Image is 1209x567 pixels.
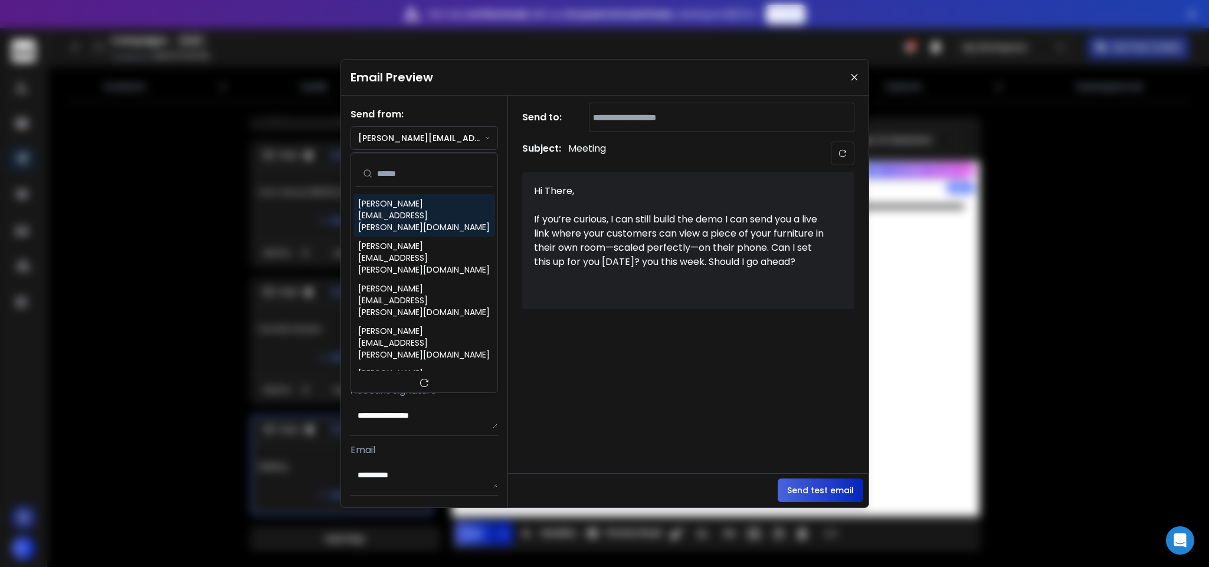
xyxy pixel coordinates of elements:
div: [PERSON_NAME][EMAIL_ADDRESS][PERSON_NAME][DOMAIN_NAME] [358,368,490,403]
p: Email [350,443,498,457]
div: If you’re curious, I can still build the demo I can send you a live link where your customers can... [534,212,829,269]
p: Meeting [568,142,606,165]
div: [PERSON_NAME][EMAIL_ADDRESS][PERSON_NAME][DOMAIN_NAME] [358,198,490,233]
h1: Send from: [350,107,498,122]
button: Send test email [778,478,863,502]
div: Open Intercom Messenger [1166,526,1194,555]
div: Hi There, [534,184,829,198]
h1: Send to: [522,110,569,124]
div: [PERSON_NAME][EMAIL_ADDRESS][PERSON_NAME][DOMAIN_NAME] [358,240,490,276]
p: [PERSON_NAME][EMAIL_ADDRESS][PERSON_NAME][DOMAIN_NAME] [358,132,486,144]
div: [PERSON_NAME][EMAIL_ADDRESS][PERSON_NAME][DOMAIN_NAME] [358,325,490,360]
h1: Subject: [522,142,561,165]
div: [PERSON_NAME][EMAIL_ADDRESS][PERSON_NAME][DOMAIN_NAME] [358,283,490,318]
h1: Email Preview [350,69,433,86]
